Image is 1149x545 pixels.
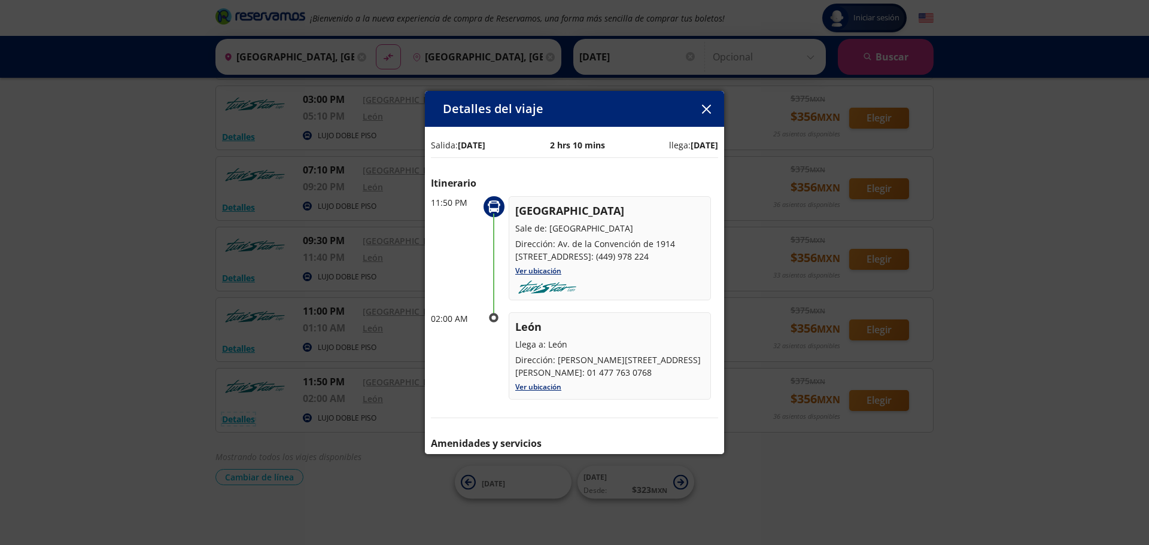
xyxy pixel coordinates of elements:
[515,319,704,335] p: León
[669,139,718,151] p: llega:
[431,436,718,450] p: Amenidades y servicios
[515,338,704,351] p: Llega a: León
[431,139,485,151] p: Salida:
[515,266,561,276] a: Ver ubicación
[515,222,704,235] p: Sale de: [GEOGRAPHIC_DATA]
[515,203,704,219] p: [GEOGRAPHIC_DATA]
[691,139,718,151] b: [DATE]
[515,238,704,263] p: Dirección: Av. de la Convención de 1914 [STREET_ADDRESS]: (449) 978 224
[550,139,605,151] p: 2 hrs 10 mins
[443,100,543,118] p: Detalles del viaje
[431,312,479,325] p: 02:00 AM
[458,139,485,151] b: [DATE]
[431,196,479,209] p: 11:50 PM
[515,354,704,379] p: Dirección: [PERSON_NAME][STREET_ADDRESS][PERSON_NAME]: 01 477 763 0768
[431,176,718,190] p: Itinerario
[515,281,579,294] img: turistar-lujo.png
[515,382,561,392] a: Ver ubicación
